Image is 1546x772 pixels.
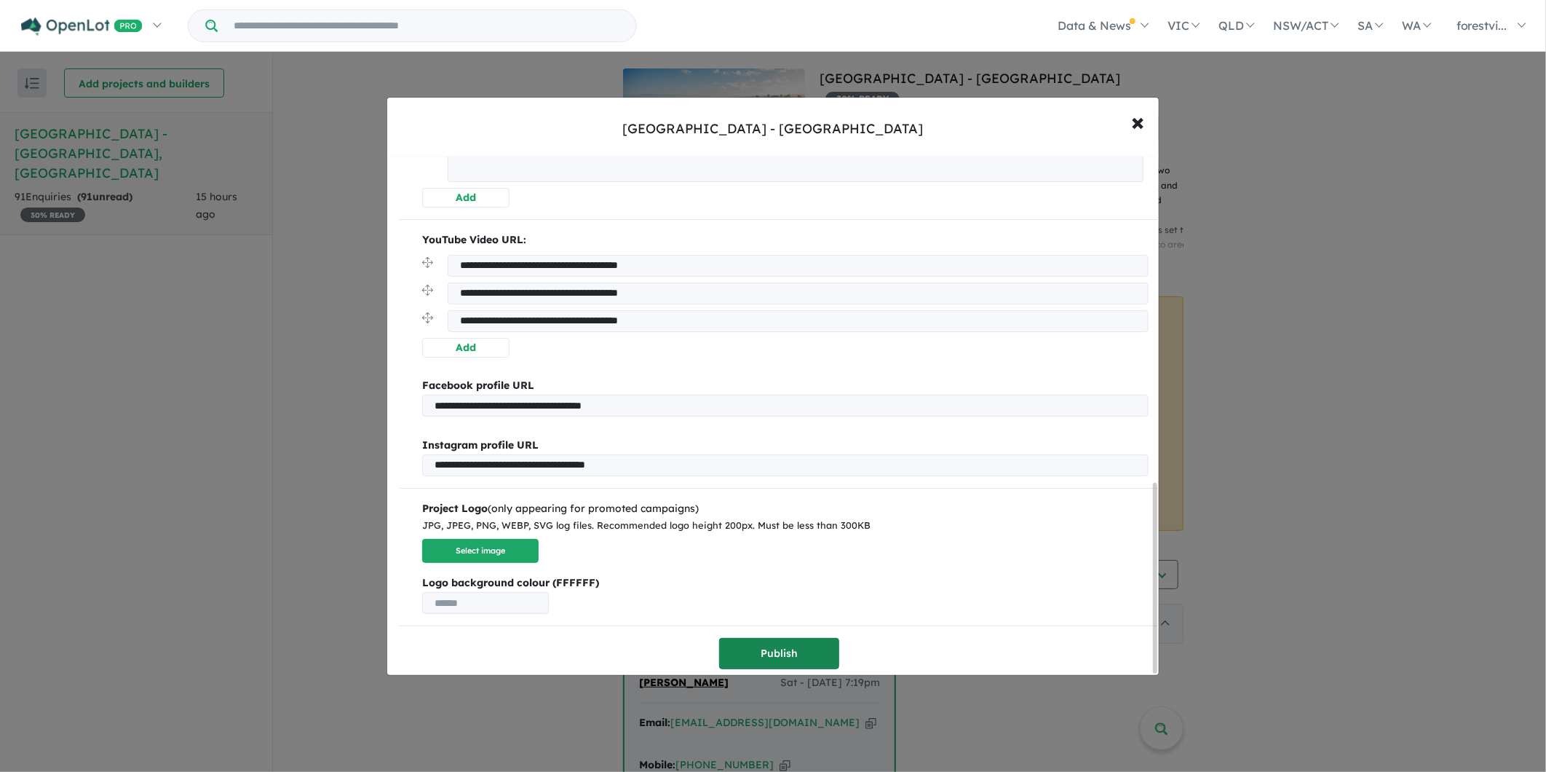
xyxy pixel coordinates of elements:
div: JPG, JPEG, PNG, WEBP, SVG log files. Recommended logo height 200px. Must be less than 300KB [422,518,1149,534]
img: Openlot PRO Logo White [21,17,143,36]
b: Facebook profile URL [422,379,534,392]
span: forestvi... [1456,18,1507,33]
b: Instagram profile URL [422,438,539,452]
img: drag.svg [422,312,433,323]
b: Logo background colour (FFFFFF) [422,575,1149,592]
span: × [1131,106,1144,137]
b: Project Logo [422,502,488,515]
button: Select image [422,539,539,563]
img: drag.svg [422,285,433,296]
button: Add [422,188,510,208]
input: Try estate name, suburb, builder or developer [221,10,633,42]
div: (only appearing for promoted campaigns) [422,500,1149,518]
p: YouTube Video URL: [422,232,1149,249]
button: Publish [719,638,839,669]
img: drag.svg [422,257,433,268]
button: Add [422,338,510,358]
div: [GEOGRAPHIC_DATA] - [GEOGRAPHIC_DATA] [623,119,924,138]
